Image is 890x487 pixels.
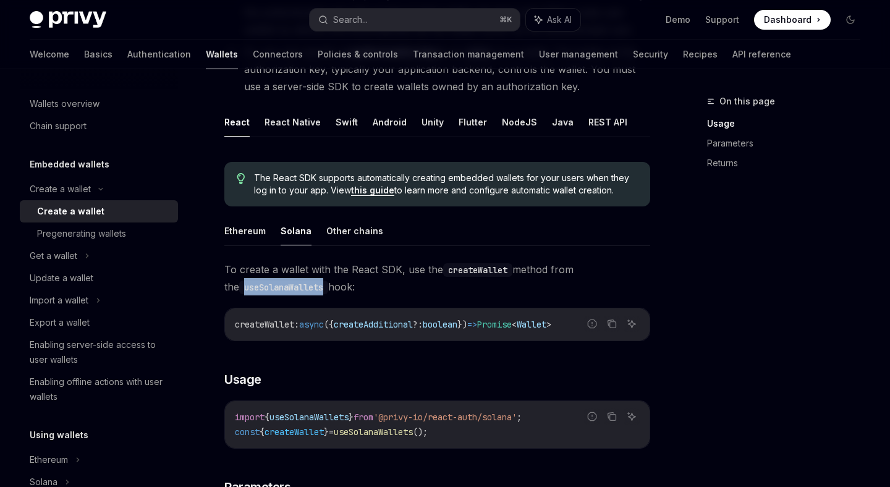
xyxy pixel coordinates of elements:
[30,293,88,308] div: Import a wallet
[517,412,522,423] span: ;
[604,316,620,332] button: Copy the contents from the code block
[254,172,638,197] span: The React SDK supports automatically creating embedded wallets for your users when they log in to...
[334,426,413,438] span: useSolanaWallets
[20,222,178,245] a: Pregenerating wallets
[84,40,112,69] a: Basics
[457,319,467,330] span: })
[422,108,444,137] button: Unity
[467,319,477,330] span: =>
[324,319,334,330] span: ({
[624,316,640,332] button: Ask AI
[237,173,245,184] svg: Tip
[502,108,537,137] button: NodeJS
[349,412,354,423] span: }
[423,319,457,330] span: boolean
[732,40,791,69] a: API reference
[20,371,178,408] a: Enabling offline actions with user wallets
[224,216,266,245] button: Ethereum
[20,93,178,115] a: Wallets overview
[547,14,572,26] span: Ask AI
[552,108,574,137] button: Java
[30,40,69,69] a: Welcome
[30,315,90,330] div: Export a wallet
[30,271,93,286] div: Update a wallet
[30,428,88,443] h5: Using wallets
[30,452,68,467] div: Ethereum
[20,267,178,289] a: Update a wallet
[336,108,358,137] button: Swift
[37,204,104,219] div: Create a wallet
[30,11,106,28] img: dark logo
[333,12,368,27] div: Search...
[30,182,91,197] div: Create a wallet
[373,412,517,423] span: '@privy-io/react-auth/solana'
[253,40,303,69] a: Connectors
[354,412,373,423] span: from
[326,216,383,245] button: Other chains
[499,15,512,25] span: ⌘ K
[546,319,551,330] span: >
[30,375,171,404] div: Enabling offline actions with user wallets
[265,426,324,438] span: createWallet
[310,9,519,31] button: Search...⌘K
[705,14,739,26] a: Support
[351,185,394,196] a: this guide
[299,319,324,330] span: async
[269,412,349,423] span: useSolanaWallets
[477,319,512,330] span: Promise
[707,153,870,173] a: Returns
[294,319,299,330] span: :
[707,114,870,133] a: Usage
[30,248,77,263] div: Get a wallet
[413,40,524,69] a: Transaction management
[764,14,812,26] span: Dashboard
[373,108,407,137] button: Android
[20,200,178,222] a: Create a wallet
[413,426,428,438] span: ();
[235,319,294,330] span: createWallet
[584,409,600,425] button: Report incorrect code
[588,108,627,137] button: REST API
[539,40,618,69] a: User management
[517,319,546,330] span: Wallet
[224,108,250,137] button: React
[20,115,178,137] a: Chain support
[224,371,261,388] span: Usage
[707,133,870,153] a: Parameters
[265,412,269,423] span: {
[30,119,87,133] div: Chain support
[224,261,650,295] span: To create a wallet with the React SDK, use the method from the hook:
[719,94,775,109] span: On this page
[30,337,171,367] div: Enabling server-side access to user wallets
[413,319,423,330] span: ?:
[20,334,178,371] a: Enabling server-side access to user wallets
[239,281,328,294] code: useSolanaWallets
[206,40,238,69] a: Wallets
[443,263,512,277] code: createWallet
[324,426,329,438] span: }
[30,96,100,111] div: Wallets overview
[584,316,600,332] button: Report incorrect code
[30,157,109,172] h5: Embedded wallets
[224,43,650,95] li: Or, you can specify an as an on a wallet. The holder of the authorization key, typically your app...
[334,319,413,330] span: createAdditional
[512,319,517,330] span: <
[666,14,690,26] a: Demo
[37,226,126,241] div: Pregenerating wallets
[754,10,831,30] a: Dashboard
[604,409,620,425] button: Copy the contents from the code block
[318,40,398,69] a: Policies & controls
[235,412,265,423] span: import
[329,426,334,438] span: =
[260,426,265,438] span: {
[281,216,311,245] button: Solana
[841,10,860,30] button: Toggle dark mode
[265,108,321,137] button: React Native
[683,40,718,69] a: Recipes
[526,9,580,31] button: Ask AI
[624,409,640,425] button: Ask AI
[20,311,178,334] a: Export a wallet
[235,426,260,438] span: const
[127,40,191,69] a: Authentication
[633,40,668,69] a: Security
